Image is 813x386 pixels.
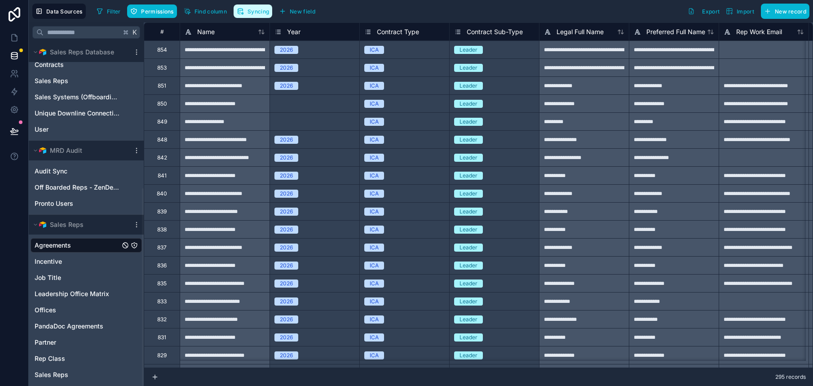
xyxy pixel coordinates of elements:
span: Sales Reps [50,220,84,229]
button: Import [723,4,757,19]
div: ICA [370,208,379,216]
div: 2026 [280,172,293,180]
img: Airtable Logo [39,49,46,56]
span: Year [287,27,300,36]
div: Leader [460,136,477,144]
a: User [35,125,120,134]
div: 841 [158,172,167,179]
div: Leader [460,46,477,54]
button: Export [685,4,723,19]
div: ICA [370,351,379,359]
div: ICA [370,315,379,324]
a: Sales Reps [35,76,120,85]
a: PandaDoc Agreements [35,322,120,331]
div: ICA [370,262,379,270]
div: 840 [157,190,167,197]
img: Airtable Logo [39,147,46,154]
div: 2026 [280,351,293,359]
span: Contract Sub-Type [467,27,523,36]
div: ICA [370,136,379,144]
a: Partner [35,338,120,347]
div: 836 [157,262,167,269]
div: Leader [460,154,477,162]
div: 2026 [280,46,293,54]
div: Sales Reps [31,368,142,382]
div: Leader [460,100,477,108]
div: 838 [157,226,167,233]
div: 829 [157,352,167,359]
span: Off Boarded Reps - ZenDesk [35,183,120,192]
div: Leadership Office Matrix [31,287,142,301]
button: Data Sources [32,4,86,19]
div: 851 [158,82,166,89]
div: Pronto Users [31,196,142,211]
div: Leader [460,262,477,270]
div: ICA [370,46,379,54]
span: New record [775,8,806,15]
div: Sales Reps [31,74,142,88]
div: 850 [157,100,167,107]
div: Audit Sync [31,164,142,178]
div: # [151,28,173,35]
div: Partner [31,335,142,350]
span: Import [737,8,754,15]
div: 832 [157,316,167,323]
div: Leader [460,172,477,180]
button: Airtable LogoMRD Audit [31,144,129,157]
span: Contract Type [377,27,419,36]
span: Syncing [247,8,269,15]
div: Leader [460,315,477,324]
div: 853 [157,64,167,71]
div: ICA [370,154,379,162]
span: Sales Reps [35,370,68,379]
span: Preferred Full Name [646,27,705,36]
span: Permissions [141,8,173,15]
img: Airtable Logo [39,221,46,228]
div: Leader [460,333,477,342]
div: 2026 [280,64,293,72]
span: Leadership Office Matrix [35,289,109,298]
div: Leader [460,226,477,234]
div: Leader [460,351,477,359]
span: MRD Audit [50,146,82,155]
button: New field [276,4,318,18]
a: Job Title [35,273,120,282]
a: Syncing [234,4,276,18]
span: Offices [35,306,56,315]
a: Incentive [35,257,120,266]
div: 2026 [280,190,293,198]
div: 848 [157,136,167,143]
div: Off Boarded Reps - ZenDesk [31,180,142,195]
div: ICA [370,333,379,342]
span: Name [197,27,215,36]
button: Filter [93,4,124,18]
a: Pronto Users [35,199,120,208]
a: Contracts [35,60,120,69]
div: Leader [460,190,477,198]
span: PandaDoc Agreements [35,322,103,331]
button: Permissions [127,4,177,18]
div: Leader [460,297,477,306]
span: Sales Reps Database [50,48,114,57]
button: Find column [181,4,230,18]
a: Sales Reps [35,370,120,379]
div: Leader [460,280,477,288]
a: Leadership Office Matrix [35,289,120,298]
div: 839 [157,208,167,215]
div: Incentive [31,254,142,269]
div: Agreements [31,238,142,253]
div: 2026 [280,280,293,288]
div: ICA [370,100,379,108]
div: PandaDoc Agreements [31,319,142,333]
span: Sales Reps [35,76,68,85]
div: ICA [370,118,379,126]
div: 2026 [280,208,293,216]
a: Audit Sync [35,167,120,176]
div: ICA [370,297,379,306]
span: User [35,125,49,134]
div: Leader [460,208,477,216]
div: User [31,122,142,137]
div: Rep Class [31,351,142,366]
span: Agreements [35,241,71,250]
div: Contracts [31,58,142,72]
